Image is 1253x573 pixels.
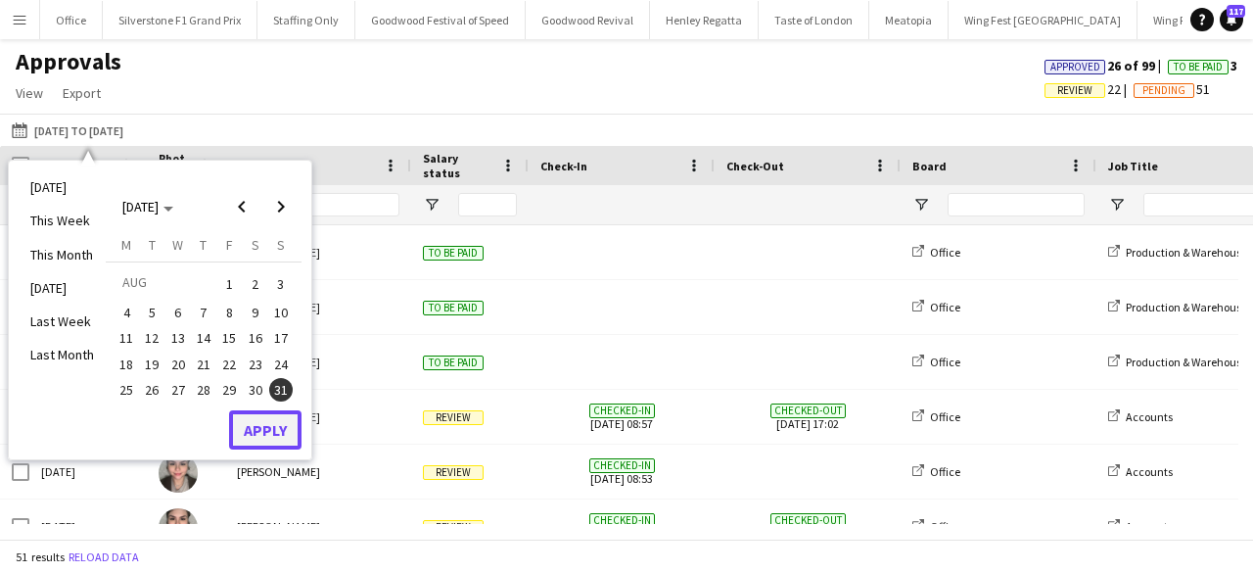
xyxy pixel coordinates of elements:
[540,159,587,173] span: Check-In
[141,326,164,350] span: 12
[589,513,655,528] span: Checked-in
[1227,5,1245,18] span: 117
[191,325,216,351] button: 14-08-2025
[268,300,294,325] button: 10-08-2025
[216,351,242,376] button: 22-08-2025
[19,271,106,305] li: [DATE]
[19,338,106,371] li: Last Month
[166,378,190,402] span: 27
[139,325,164,351] button: 12-08-2025
[225,500,411,553] div: [PERSON_NAME]
[261,187,301,226] button: Next month
[726,500,889,553] span: [DATE] 17:08
[423,151,493,180] span: Salary status
[191,300,216,325] button: 07-08-2025
[269,326,293,350] span: 17
[540,500,703,553] span: [DATE] 08:55
[16,84,43,102] span: View
[165,300,191,325] button: 06-08-2025
[166,353,190,376] span: 20
[114,269,216,300] td: AUG
[269,301,293,324] span: 10
[242,269,267,300] button: 02-08-2025
[423,465,484,480] span: Review
[1044,57,1168,74] span: 26 of 99
[268,351,294,376] button: 24-08-2025
[103,1,257,39] button: Silverstone F1 Grand Prix
[1142,84,1185,97] span: Pending
[423,410,484,425] span: Review
[269,270,293,298] span: 3
[191,351,216,376] button: 21-08-2025
[192,326,215,350] span: 14
[225,335,411,389] div: [PERSON_NAME]
[8,80,51,106] a: View
[63,84,101,102] span: Export
[930,519,960,534] span: Office
[252,236,259,254] span: S
[115,326,138,350] span: 11
[229,410,302,450] button: Apply
[1174,61,1223,73] span: To Be Paid
[1108,519,1173,534] a: Accounts
[217,326,241,350] span: 15
[216,300,242,325] button: 08-08-2025
[1057,84,1092,97] span: Review
[458,193,517,216] input: Salary status Filter Input
[217,270,241,298] span: 1
[930,300,960,314] span: Office
[192,301,215,324] span: 7
[912,519,960,534] a: Office
[159,508,198,548] img: Amela Subasic
[114,325,139,351] button: 11-08-2025
[115,301,138,324] span: 4
[55,80,109,106] a: Export
[355,1,526,39] button: Goodwood Festival of Speed
[216,269,242,300] button: 01-08-2025
[269,353,293,376] span: 24
[912,196,930,214] button: Open Filter Menu
[192,353,215,376] span: 21
[141,301,164,324] span: 5
[423,356,484,370] span: To be paid
[115,378,138,402] span: 25
[770,513,846,528] span: Checked-out
[139,300,164,325] button: 05-08-2025
[114,351,139,376] button: 18-08-2025
[423,520,484,535] span: Review
[242,300,267,325] button: 09-08-2025
[277,236,285,254] span: S
[930,464,960,479] span: Office
[1126,464,1173,479] span: Accounts
[114,300,139,325] button: 04-08-2025
[172,236,183,254] span: W
[912,355,960,369] a: Office
[19,170,106,204] li: [DATE]
[225,225,411,279] div: [PERSON_NAME]
[165,351,191,376] button: 20-08-2025
[268,325,294,351] button: 17-08-2025
[244,301,267,324] span: 9
[217,301,241,324] span: 8
[216,325,242,351] button: 15-08-2025
[226,236,233,254] span: F
[139,351,164,376] button: 19-08-2025
[8,119,127,142] button: [DATE] to [DATE]
[1108,196,1126,214] button: Open Filter Menu
[1108,159,1158,173] span: Job Title
[650,1,759,39] button: Henley Regatta
[191,377,216,403] button: 28-08-2025
[869,1,949,39] button: Meatopia
[141,353,164,376] span: 19
[237,159,268,173] span: Name
[225,280,411,334] div: [PERSON_NAME]
[589,404,655,418] span: Checked-in
[948,193,1085,216] input: Board Filter Input
[244,353,267,376] span: 23
[242,351,267,376] button: 23-08-2025
[114,377,139,403] button: 25-08-2025
[115,353,138,376] span: 18
[216,377,242,403] button: 29-08-2025
[159,454,198,493] img: Amela Subasic
[242,377,267,403] button: 30-08-2025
